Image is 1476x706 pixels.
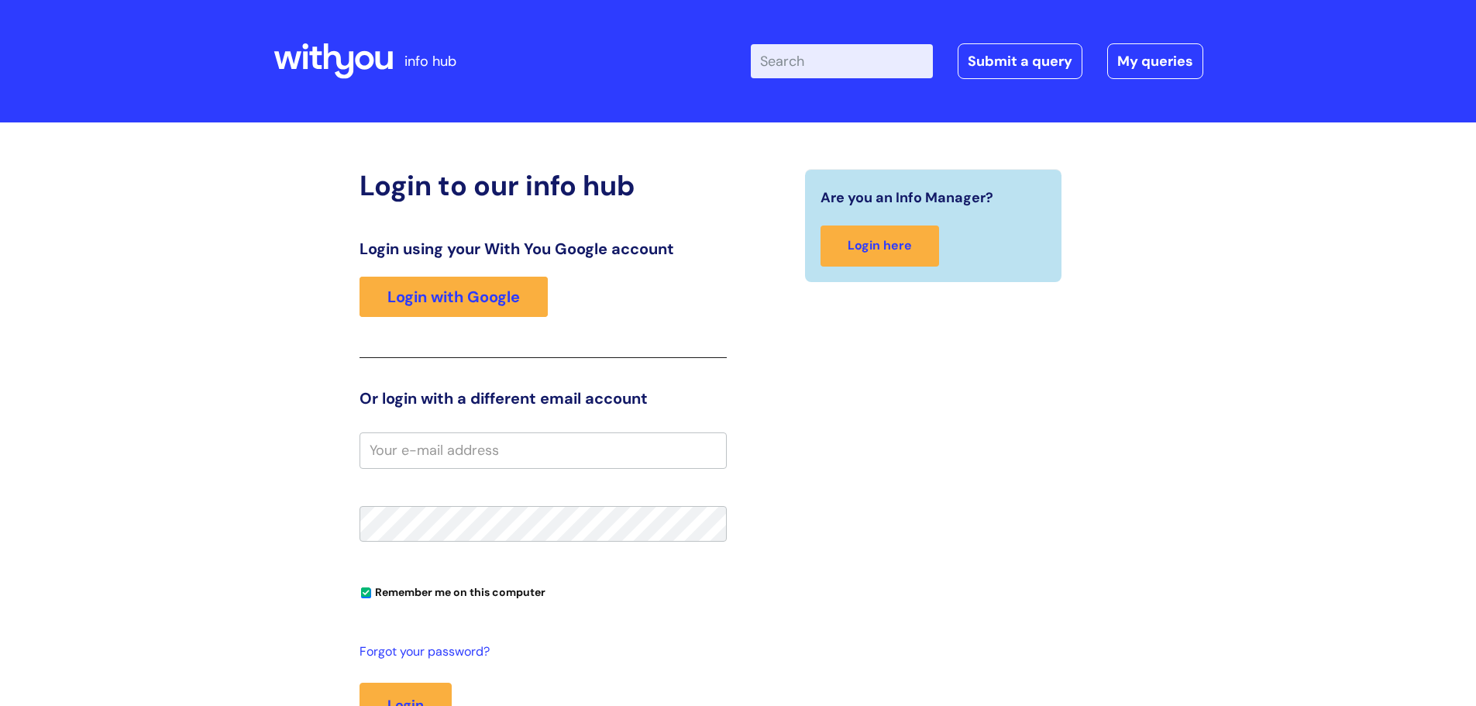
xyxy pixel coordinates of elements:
a: Login here [821,226,939,267]
p: info hub [404,49,456,74]
h3: Or login with a different email account [360,389,727,408]
h2: Login to our info hub [360,169,727,202]
a: Login with Google [360,277,548,317]
h3: Login using your With You Google account [360,239,727,258]
a: My queries [1107,43,1203,79]
label: Remember me on this computer [360,582,545,599]
a: Submit a query [958,43,1082,79]
input: Your e-mail address [360,432,727,468]
span: Are you an Info Manager? [821,185,993,210]
input: Search [751,44,933,78]
a: Forgot your password? [360,641,719,663]
input: Remember me on this computer [361,588,371,598]
div: You can uncheck this option if you're logging in from a shared device [360,579,727,604]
